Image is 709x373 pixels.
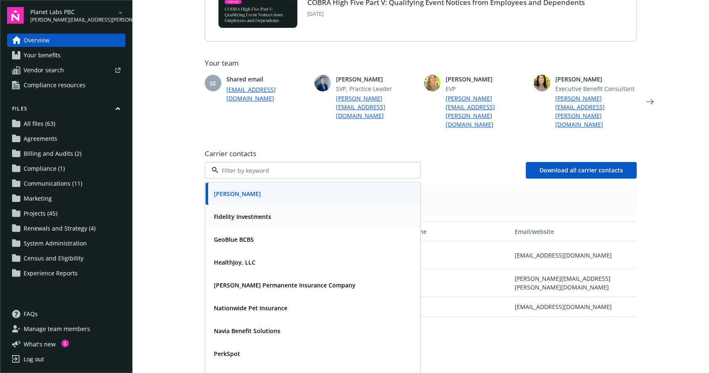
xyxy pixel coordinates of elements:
button: Download all carrier contacts [526,162,637,179]
span: Marketing [24,192,52,205]
a: Experience Reports [7,267,125,280]
span: Your team [205,58,637,68]
span: Vendor search [24,64,64,77]
a: [PERSON_NAME][EMAIL_ADDRESS][DOMAIN_NAME] [336,94,417,120]
span: Billing and Audits (2) [24,147,81,160]
button: Files [7,105,125,115]
span: Compliance resources [24,79,86,92]
span: All files (63) [24,117,55,130]
a: Census and Eligibility [7,252,125,265]
span: Manage team members [24,322,90,336]
img: photo [314,75,331,91]
span: SVP, Practice Leader [336,84,417,93]
img: navigator-logo.svg [7,7,24,24]
span: What ' s new [24,340,56,348]
strong: Nationwide Pet Insurance [214,304,287,312]
a: Vendor search [7,64,125,77]
img: photo [424,75,441,91]
strong: GeoBlue BCBS [214,236,254,243]
span: System Administration [24,237,87,250]
button: Phone [405,221,511,241]
a: System Administration [7,237,125,250]
a: Compliance (1) [7,162,125,175]
span: Executive Benefit Consultant [555,84,637,93]
div: [EMAIL_ADDRESS][DOMAIN_NAME] [512,297,637,317]
div: [EMAIL_ADDRESS][DOMAIN_NAME] [512,241,637,269]
a: [PERSON_NAME][EMAIL_ADDRESS][PERSON_NAME][DOMAIN_NAME] [555,94,637,129]
span: EVP [446,84,527,93]
a: All files (63) [7,117,125,130]
a: arrowDropDown [115,7,125,17]
div: Phone [408,227,508,236]
span: Plan types [211,192,630,199]
a: Next [643,95,657,108]
div: 1 [61,338,69,346]
span: [PERSON_NAME] [336,75,417,83]
div: Log out [24,353,44,366]
span: FAQs [24,307,38,321]
span: Projects (45) [24,207,57,220]
strong: [PERSON_NAME] [214,190,261,198]
a: Marketing [7,192,125,205]
span: Agreements [24,132,57,145]
button: Email/website [512,221,637,241]
span: Carrier contacts [205,149,637,159]
a: Manage team members [7,322,125,336]
span: Family Forming - (N/A) [211,199,630,208]
span: [PERSON_NAME] [446,75,527,83]
strong: HealthJoy, LLC [214,258,255,266]
a: Overview [7,34,125,47]
span: Communications (11) [24,177,82,190]
button: What's new1 [7,340,69,348]
a: Renewals and Strategy (4) [7,222,125,235]
span: [DATE] [307,10,585,18]
span: Overview [24,34,49,47]
span: Census and Eligibility [24,252,83,265]
a: [EMAIL_ADDRESS][DOMAIN_NAME] [226,85,308,103]
a: Billing and Audits (2) [7,147,125,160]
input: Filter by keyword [218,166,404,175]
span: Compliance (1) [24,162,65,175]
strong: Fidelity Investments [214,213,271,221]
strong: Navia Benefit Solutions [214,327,280,335]
a: [PERSON_NAME][EMAIL_ADDRESS][PERSON_NAME][DOMAIN_NAME] [446,94,527,129]
button: Planet Labs PBC[PERSON_NAME][EMAIL_ADDRESS][PERSON_NAME][DOMAIN_NAME]arrowDropDown [30,7,125,24]
span: Download all carrier contacts [540,166,623,174]
a: Your benefits [7,49,125,62]
span: Shared email [226,75,308,83]
span: SE [210,79,216,88]
strong: [PERSON_NAME] Permanente Insurance Company [214,281,356,289]
span: Planet Labs PBC [30,7,115,16]
div: [PERSON_NAME][EMAIL_ADDRESS][PERSON_NAME][DOMAIN_NAME] [512,269,637,297]
a: Agreements [7,132,125,145]
span: Experience Reports [24,267,78,280]
strong: PerkSpot [214,350,240,358]
a: Projects (45) [7,207,125,220]
span: Renewals and Strategy (4) [24,222,96,235]
a: FAQs [7,307,125,321]
span: Your benefits [24,49,61,62]
a: Compliance resources [7,79,125,92]
a: Communications (11) [7,177,125,190]
span: [PERSON_NAME] [555,75,637,83]
img: photo [534,75,550,91]
div: Email/website [515,227,633,236]
span: [PERSON_NAME][EMAIL_ADDRESS][PERSON_NAME][DOMAIN_NAME] [30,16,115,24]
